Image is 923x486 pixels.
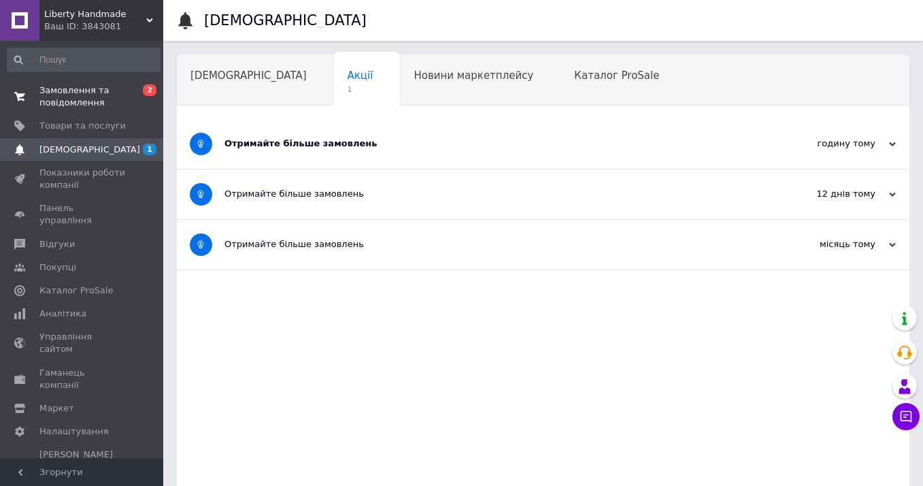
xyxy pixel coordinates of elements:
span: Управління сайтом [39,331,126,355]
span: 2 [143,84,156,96]
span: 1 [143,144,156,155]
button: Чат з покупцем [892,403,920,430]
input: Пошук [7,48,161,72]
div: годину тому [760,137,896,150]
span: Маркет [39,402,74,415]
span: Замовлення та повідомлення [39,84,126,109]
span: Відгуки [39,238,75,250]
div: 12 днів тому [760,188,896,200]
div: Отримайте більше замовлень [224,238,760,250]
div: Отримайте більше замовлень [224,188,760,200]
span: Панель управління [39,202,126,227]
span: Новини маркетплейсу [414,69,533,82]
span: [DEMOGRAPHIC_DATA] [190,69,307,82]
span: Liberty Handmade [44,8,146,20]
span: Акції [348,69,373,82]
span: [PERSON_NAME] та рахунки [39,449,126,486]
span: Показники роботи компанії [39,167,126,191]
div: Отримайте більше замовлень [224,137,760,150]
span: Товари та послуги [39,120,126,132]
span: Каталог ProSale [39,285,113,297]
div: Ваш ID: 3843081 [44,20,163,33]
h1: [DEMOGRAPHIC_DATA] [204,12,367,29]
div: місяць тому [760,238,896,250]
span: Аналітика [39,308,86,320]
span: 1 [348,84,373,95]
span: [DEMOGRAPHIC_DATA] [39,144,140,156]
span: Налаштування [39,425,109,438]
span: Каталог ProSale [574,69,659,82]
span: Гаманець компанії [39,367,126,391]
span: Покупці [39,261,76,274]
